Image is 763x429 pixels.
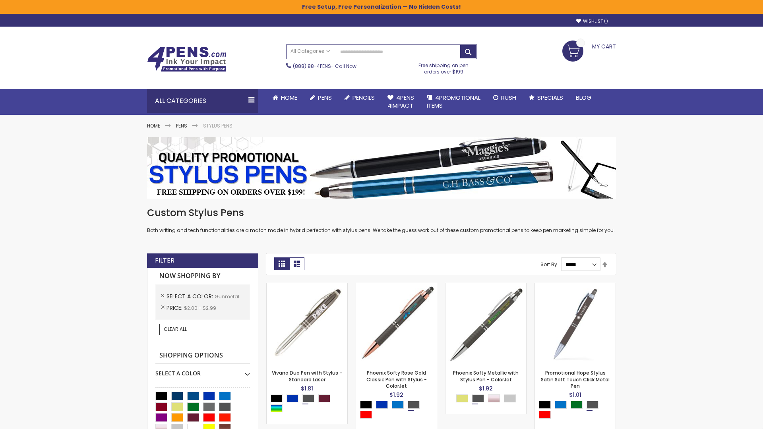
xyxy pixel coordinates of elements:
a: Pencils [338,89,381,106]
span: Gunmetal [215,293,239,300]
span: $1.81 [301,385,313,392]
a: Pens [176,122,187,129]
div: Blue Light [392,401,404,409]
div: Gunmetal [408,401,420,409]
span: Price [167,304,184,312]
span: Pencils [352,93,375,102]
div: Blue Light [555,401,567,409]
div: Black [539,401,551,409]
strong: Grid [274,257,289,270]
div: Red [360,411,372,419]
h1: Custom Stylus Pens [147,207,616,219]
div: Assorted [271,404,283,412]
div: Both writing and tech functionalities are a match made in hybrid perfection with stylus pens. We ... [147,207,616,234]
div: Gold [456,394,468,402]
div: Select A Color [155,364,250,377]
a: 4PROMOTIONALITEMS [420,89,487,115]
div: Gunmetal [587,401,598,409]
span: $1.01 [569,391,581,399]
span: All Categories [290,48,330,54]
div: Select A Color [456,394,520,404]
a: All Categories [287,45,334,58]
a: Vivano Duo Pen with Stylus - Standard Laser [272,369,342,383]
span: Specials [537,93,563,102]
span: Pens [318,93,332,102]
a: Promotional Hope Stylus Satin Soft Touch Click Metal Pen [541,369,610,389]
div: Black [271,394,283,402]
a: Clear All [159,324,191,335]
span: 4Pens 4impact [387,93,414,110]
span: 4PROMOTIONAL ITEMS [427,93,480,110]
span: Select A Color [167,292,215,300]
img: Stylus Pens [147,137,616,199]
div: Rose Gold [488,394,500,402]
div: Gunmetal [302,394,314,402]
img: Phoenix Softy Metallic with Stylus Pen - ColorJet-Gunmetal [445,283,526,364]
a: Rush [487,89,523,106]
div: Blue [376,401,388,409]
span: - Call Now! [293,63,358,70]
a: Home [266,89,304,106]
a: Phoenix Softy Metallic with Stylus Pen - ColorJet [453,369,519,383]
strong: Shopping Options [155,347,250,364]
a: Promotional Hope Stylus Satin Soft Touch Click Metal Pen-Gunmetal [535,283,616,290]
img: 4Pens Custom Pens and Promotional Products [147,46,227,72]
strong: Filter [155,256,174,265]
a: Vivano Duo Pen with Stylus - Standard Laser-Gunmetal [267,283,347,290]
div: Silver [504,394,516,402]
img: Phoenix Softy Rose Gold Classic Pen with Stylus - ColorJet-Gunmetal [356,283,437,364]
div: Select A Color [271,394,347,414]
div: Black [360,401,372,409]
a: Wishlist [576,18,608,24]
div: Blue [287,394,298,402]
div: Gunmetal [472,394,484,402]
a: Home [147,122,160,129]
span: $1.92 [389,391,403,399]
a: (888) 88-4PENS [293,63,331,70]
span: Home [281,93,297,102]
strong: Stylus Pens [203,122,232,129]
div: All Categories [147,89,258,113]
a: Specials [523,89,569,106]
span: Clear All [164,326,187,332]
div: Select A Color [360,401,437,421]
span: Rush [501,93,516,102]
img: Promotional Hope Stylus Satin Soft Touch Click Metal Pen-Gunmetal [535,283,616,364]
strong: Now Shopping by [155,268,250,284]
img: Vivano Duo Pen with Stylus - Standard Laser-Gunmetal [267,283,347,364]
span: $2.00 - $2.99 [184,305,216,311]
a: Blog [569,89,598,106]
div: Dark Red [318,394,330,402]
a: Pens [304,89,338,106]
a: 4Pens4impact [381,89,420,115]
div: Free shipping on pen orders over $199 [411,59,477,75]
div: Select A Color [539,401,616,421]
span: $1.92 [479,385,493,392]
span: Blog [576,93,591,102]
a: Phoenix Softy Rose Gold Classic Pen with Stylus - ColorJet-Gunmetal [356,283,437,290]
div: Green [571,401,583,409]
label: Sort By [540,261,557,268]
div: Red [539,411,551,419]
a: Phoenix Softy Rose Gold Classic Pen with Stylus - ColorJet [366,369,427,389]
a: Phoenix Softy Metallic with Stylus Pen - ColorJet-Gunmetal [445,283,526,290]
